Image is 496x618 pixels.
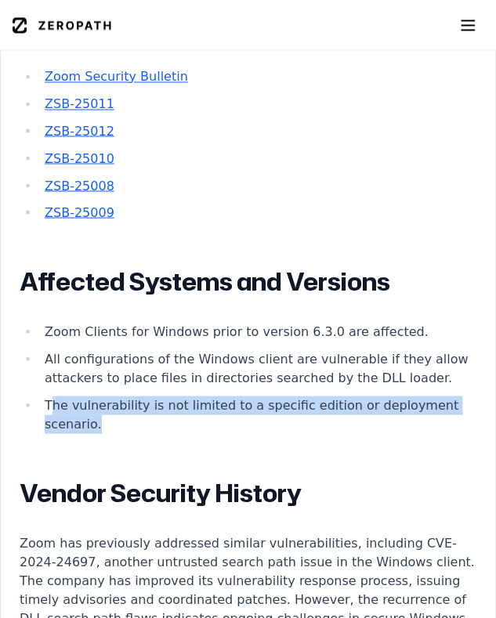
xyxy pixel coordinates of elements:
[39,396,476,433] li: The vulnerability is not limited to a specific edition or deployment scenario.
[20,477,476,508] h2: Vendor Security History
[45,96,114,111] a: ZSB-25011
[45,204,114,219] a: ZSB-25009
[20,266,476,297] h2: Affected Systems and Versions
[45,150,114,165] a: ZSB-25010
[45,178,114,193] a: ZSB-25008
[39,349,476,387] li: All configurations of the Windows client are vulnerable if they allow attackers to place files in...
[39,322,476,341] li: Zoom Clients for Windows prior to version 6.3.0 are affected.
[45,123,114,138] a: ZSB-25012
[452,9,483,41] button: Toggle menu
[45,69,188,84] a: Zoom Security Bulletin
